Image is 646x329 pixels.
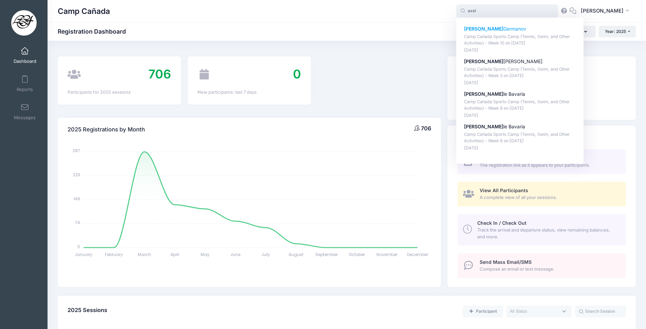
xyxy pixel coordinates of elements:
[464,25,576,33] p: Germanov
[349,252,365,257] tspan: October
[464,34,576,46] p: Camp Cañada Sports Camp (Tennis, Swim, and Other Activities) - Week 10 on [DATE]
[480,259,532,265] span: Send Mass Email/SMS
[14,115,36,121] span: Messages
[68,120,145,139] h4: 2025 Registrations by Month
[9,43,41,67] a: Dashboard
[58,28,132,35] h1: Registration Dashboard
[464,145,576,151] p: [DATE]
[464,131,576,144] p: Camp Cañada Sports Camp (Tennis, Swim, and Other Activities) - Week 8 on [DATE]
[289,252,303,257] tspan: August
[170,252,179,257] tspan: April
[74,196,80,201] tspan: 149
[599,26,636,37] button: Year: 2025
[201,252,209,257] tspan: May
[605,29,626,34] span: Year: 2025
[458,182,626,206] a: View All Participants A complete view of all your sessions.
[105,252,123,257] tspan: February
[11,10,37,36] img: Camp Cañada
[78,243,80,249] tspan: 0
[293,67,301,81] span: 0
[148,67,171,81] span: 706
[464,99,576,111] p: Camp Cañada Sports Camp (Tennis, Swim, and Other Activities) - Week 9 on [DATE]
[464,91,503,97] strong: [PERSON_NAME]
[9,100,41,124] a: Messages
[75,220,80,225] tspan: 74
[464,47,576,54] p: [DATE]
[581,7,624,15] span: [PERSON_NAME]
[464,58,503,64] strong: [PERSON_NAME]
[315,252,338,257] tspan: September
[377,252,398,257] tspan: November
[464,66,576,79] p: Camp Cañada Sports Camp (Tennis, Swim, and Other Activities) - Week 3 on [DATE]
[480,266,618,273] span: Compose an email or text message.
[480,162,618,169] span: The registration link as it appears to your participants.
[14,58,36,64] span: Dashboard
[480,194,618,201] span: A complete view of all your sessions.
[576,3,636,19] button: [PERSON_NAME]
[477,227,618,240] span: Track the arrival and departure status, view remaining balances, and more.
[464,123,576,130] p: le Bavaria
[9,72,41,95] a: Reports
[421,125,431,132] span: 706
[198,89,301,96] div: New participants: last 7 days
[510,308,558,314] textarea: Search
[464,58,576,65] p: [PERSON_NAME]
[464,26,503,32] strong: [PERSON_NAME]
[58,3,110,19] h1: Camp Cañada
[464,80,576,86] p: [DATE]
[138,252,151,257] tspan: March
[68,89,171,96] div: Participants for 2025 sessions
[463,306,503,317] a: Add a new manual registration
[17,87,33,92] span: Reports
[73,172,80,178] tspan: 223
[477,220,527,226] span: Check In / Check Out
[407,252,428,257] tspan: December
[575,306,626,317] input: Search Session
[73,148,80,153] tspan: 297
[464,124,503,129] strong: [PERSON_NAME]
[230,252,241,257] tspan: June
[458,214,626,245] a: Check In / Check Out Track the arrival and departure status, view remaining balances, and more.
[68,307,107,313] span: 2025 Sessions
[480,187,528,193] span: View All Participants
[456,4,558,18] input: Search by First Name, Last Name, or Email...
[464,91,576,98] p: le Bavaria
[75,252,93,257] tspan: January
[458,253,626,278] a: Send Mass Email/SMS Compose an email or text message.
[464,112,576,119] p: [DATE]
[262,252,270,257] tspan: July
